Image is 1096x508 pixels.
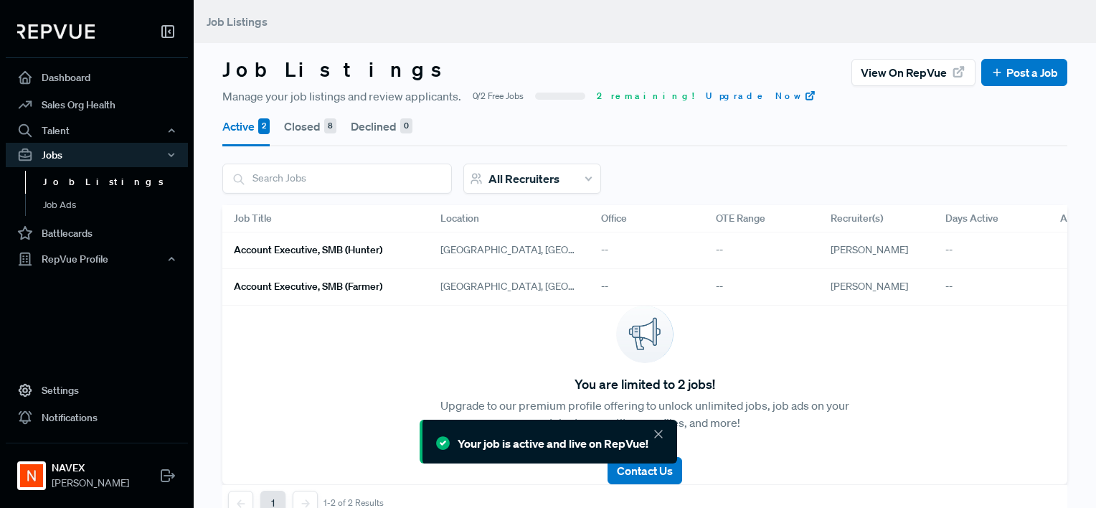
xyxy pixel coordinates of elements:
[1060,211,1095,226] span: Actions
[704,269,819,306] div: --
[597,90,694,103] span: 2 remaining!
[706,90,816,103] a: Upgrade Now
[234,238,406,263] a: Account Executive, SMB (Hunter)
[981,59,1067,86] button: Post a Job
[17,24,95,39] img: RepVue
[20,464,43,487] img: NAVEX
[6,404,188,431] a: Notifications
[234,275,406,299] a: Account Executive, SMB (Farmer)
[6,64,188,91] a: Dashboard
[222,57,455,82] h3: Job Listings
[6,143,188,167] button: Jobs
[473,90,524,103] span: 0/2 Free Jobs
[207,14,268,29] span: Job Listings
[575,375,715,394] span: You are limited to 2 jobs!
[831,280,908,293] span: [PERSON_NAME]
[52,476,129,491] span: [PERSON_NAME]
[351,106,412,146] button: Declined 0
[284,106,336,146] button: Closed 8
[851,59,975,86] button: View on RepVue
[458,435,648,452] div: Your job is active and live on RepVue!
[324,118,336,134] div: 8
[590,269,704,306] div: --
[716,211,765,226] span: OTE Range
[991,64,1058,81] a: Post a Job
[440,211,479,226] span: Location
[590,232,704,269] div: --
[222,106,270,146] button: Active 2
[616,306,674,363] img: announcement
[831,211,883,226] span: Recruiter(s)
[258,118,270,134] div: 2
[440,279,578,294] span: [GEOGRAPHIC_DATA], [GEOGRAPHIC_DATA]
[234,281,382,293] h6: Account Executive, SMB (Farmer)
[52,461,129,476] strong: NAVEX
[934,269,1049,306] div: --
[6,247,188,271] button: RepVue Profile
[6,220,188,247] a: Battlecards
[323,498,384,508] div: 1-2 of 2 Results
[617,464,673,478] span: Contact Us
[945,211,998,226] span: Days Active
[488,171,559,186] span: All Recruiters
[434,397,856,431] p: Upgrade to our premium profile offering to unlock unlimited jobs, job ads on your talent competit...
[6,443,188,497] a: NAVEXNAVEX[PERSON_NAME]
[934,232,1049,269] div: --
[223,164,451,192] input: Search Jobs
[831,243,908,256] span: [PERSON_NAME]
[601,211,627,226] span: Office
[6,118,188,143] button: Talent
[234,211,272,226] span: Job Title
[6,91,188,118] a: Sales Org Health
[608,457,682,484] button: Contact Us
[222,88,461,105] span: Manage your job listings and review applicants.
[861,64,947,81] span: View on RepVue
[25,171,207,194] a: Job Listings
[400,118,412,134] div: 0
[704,232,819,269] div: --
[608,446,682,484] a: Contact Us
[6,377,188,404] a: Settings
[25,194,207,217] a: Job Ads
[440,243,578,258] span: [GEOGRAPHIC_DATA], [GEOGRAPHIC_DATA]
[234,244,382,256] h6: Account Executive, SMB (Hunter)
